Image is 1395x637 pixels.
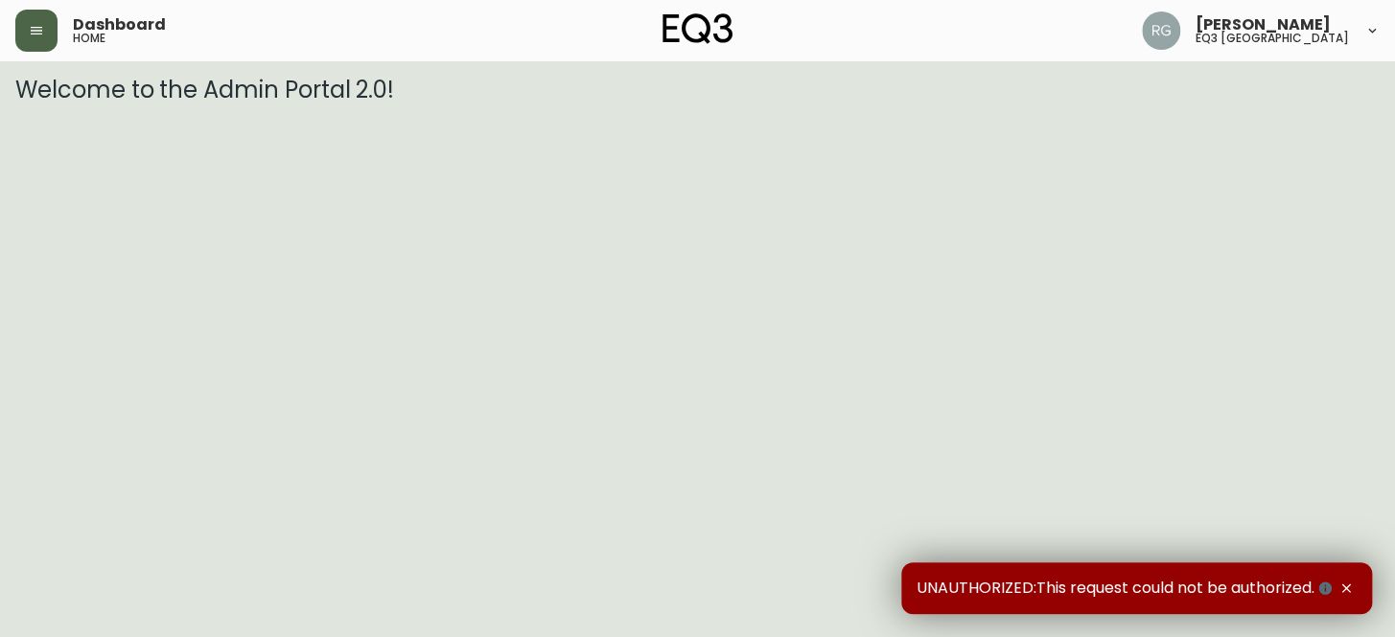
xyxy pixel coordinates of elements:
h5: home [73,33,105,44]
span: Dashboard [73,17,166,33]
img: logo [663,13,733,44]
span: [PERSON_NAME] [1196,17,1331,33]
img: f6fbd925e6db440fbde9835fd887cd24 [1142,11,1180,50]
h3: Welcome to the Admin Portal 2.0! [15,77,1380,103]
h5: eq3 [GEOGRAPHIC_DATA] [1196,33,1349,44]
span: UNAUTHORIZED:This request could not be authorized. [917,578,1336,599]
